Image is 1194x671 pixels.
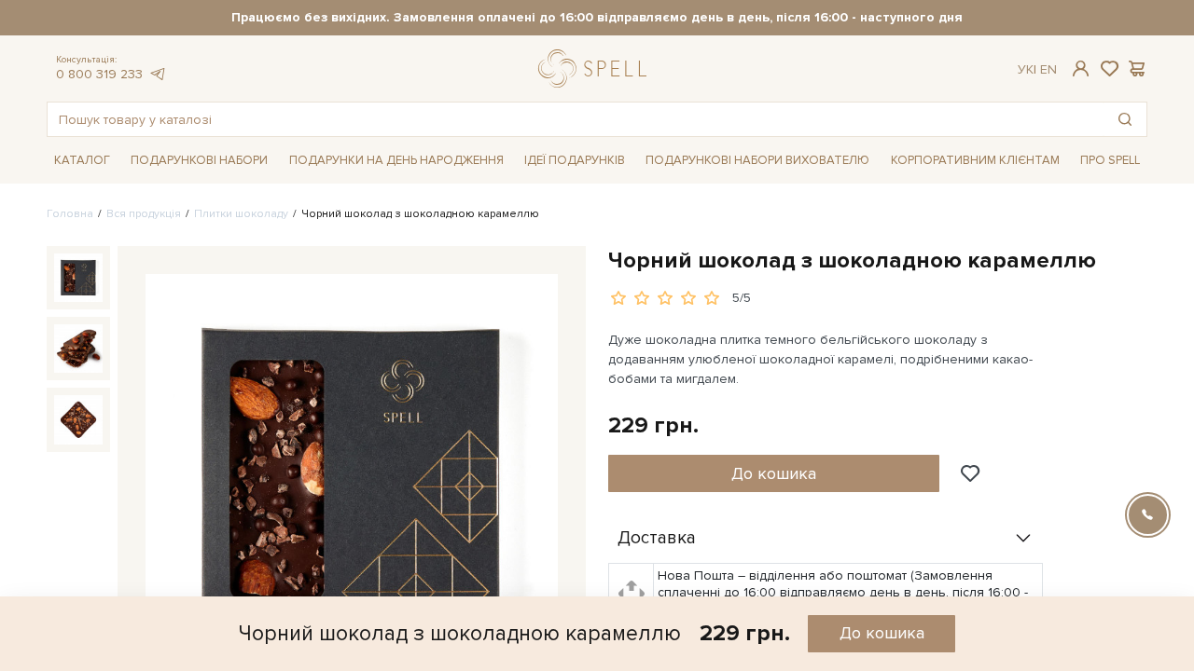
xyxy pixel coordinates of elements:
a: Головна [47,207,93,221]
td: Нова Пошта – відділення або поштомат (Замовлення сплаченні до 16:00 відправляємо день в день, піс... [654,564,1043,623]
div: Чорний шоколад з шоколадною карамеллю [239,615,681,652]
button: Пошук товару у каталозі [1104,103,1146,136]
span: До кошика [731,463,816,484]
a: Подарункові набори [123,146,275,175]
a: 0 800 319 233 [56,66,143,82]
span: До кошика [840,623,924,644]
input: Пошук товару у каталозі [48,103,1104,136]
p: Дуже шоколадна плитка темного бельгійського шоколаду з додаванням улюбленої шоколадної карамелі, ... [608,330,1046,389]
h1: Чорний шоколад з шоколадною карамеллю [608,246,1147,275]
a: Про Spell [1073,146,1147,175]
img: Чорний шоколад з шоколадною карамеллю [54,395,103,444]
span: | [1034,62,1036,77]
a: Плитки шоколаду [194,207,288,221]
div: Ук [1018,62,1057,78]
button: До кошика [808,615,955,652]
a: Подарункові набори вихователю [638,144,877,176]
a: Вся продукція [106,207,181,221]
a: telegram [147,66,166,82]
img: Чорний шоколад з шоколадною карамеллю [54,253,103,302]
span: Доставка [618,530,696,547]
a: logo [538,49,655,88]
a: Подарунки на День народження [282,146,511,175]
img: Чорний шоколад з шоколадною карамеллю [54,324,103,373]
div: 5/5 [732,290,751,308]
a: Ідеї подарунків [517,146,632,175]
div: 229 грн. [608,411,699,440]
div: 229 грн. [700,619,790,648]
span: Консультація: [56,54,166,66]
strong: Працюємо без вихідних. Замовлення оплачені до 16:00 відправляємо день в день, після 16:00 - насту... [47,9,1147,26]
button: До кошика [608,455,939,492]
a: Каталог [47,146,118,175]
a: En [1040,62,1057,77]
li: Чорний шоколад з шоколадною карамеллю [288,206,539,223]
a: Корпоративним клієнтам [883,144,1067,176]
